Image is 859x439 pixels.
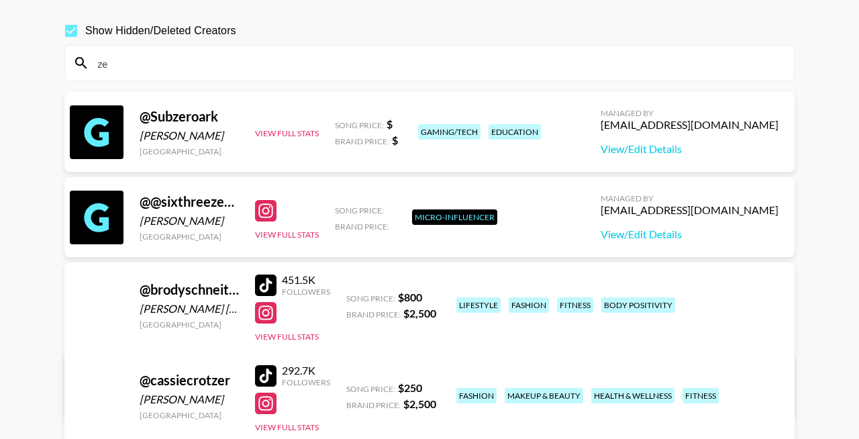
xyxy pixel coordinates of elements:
[140,193,239,210] div: @ @sixthreezerobicycles
[398,291,422,303] strong: $ 800
[335,205,384,215] span: Song Price:
[456,297,501,313] div: lifestyle
[255,332,319,342] button: View Full Stats
[282,377,330,387] div: Followers
[412,209,497,225] div: Micro-Influencer
[601,297,675,313] div: body positivity
[392,134,398,146] strong: $
[282,364,330,377] div: 292.7K
[346,384,395,394] span: Song Price:
[346,309,401,320] span: Brand Price:
[140,320,239,330] div: [GEOGRAPHIC_DATA]
[509,297,549,313] div: fashion
[140,214,239,228] div: [PERSON_NAME]
[346,400,401,410] span: Brand Price:
[601,118,778,132] div: [EMAIL_ADDRESS][DOMAIN_NAME]
[255,230,319,240] button: View Full Stats
[489,124,541,140] div: education
[140,393,239,406] div: [PERSON_NAME]
[140,281,239,298] div: @ brodyschneitzer
[418,124,481,140] div: gaming/tech
[140,108,239,125] div: @ Subzeroark
[255,422,319,432] button: View Full Stats
[140,232,239,242] div: [GEOGRAPHIC_DATA]
[601,193,778,203] div: Managed By
[140,372,239,389] div: @ cassiecrotzer
[505,388,583,403] div: makeup & beauty
[403,307,436,320] strong: $ 2,500
[591,388,674,403] div: health & wellness
[456,388,497,403] div: fashion
[601,142,778,156] a: View/Edit Details
[335,222,389,232] span: Brand Price:
[282,273,330,287] div: 451.5K
[335,120,384,130] span: Song Price:
[335,136,389,146] span: Brand Price:
[683,388,719,403] div: fitness
[398,381,422,394] strong: $ 250
[601,228,778,241] a: View/Edit Details
[89,52,786,74] input: Search by User Name
[346,293,395,303] span: Song Price:
[601,108,778,118] div: Managed By
[140,410,239,420] div: [GEOGRAPHIC_DATA]
[601,203,778,217] div: [EMAIL_ADDRESS][DOMAIN_NAME]
[140,302,239,315] div: [PERSON_NAME] [PERSON_NAME]
[85,23,236,39] span: Show Hidden/Deleted Creators
[403,397,436,410] strong: $ 2,500
[140,129,239,142] div: [PERSON_NAME]
[140,146,239,156] div: [GEOGRAPHIC_DATA]
[387,117,393,130] strong: $
[557,297,593,313] div: fitness
[255,128,319,138] button: View Full Stats
[282,287,330,297] div: Followers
